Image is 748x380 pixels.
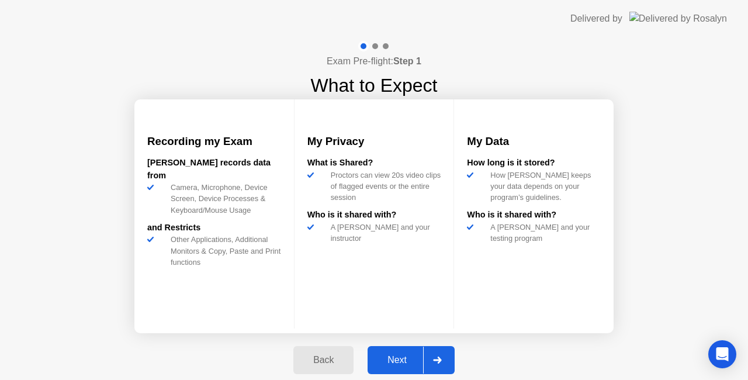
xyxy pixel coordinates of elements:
div: Open Intercom Messenger [708,340,736,368]
div: Other Applications, Additional Monitors & Copy, Paste and Print functions [166,234,281,268]
h3: My Privacy [307,133,441,150]
b: Step 1 [393,56,421,66]
div: How long is it stored? [467,157,601,170]
div: Who is it shared with? [467,209,601,222]
div: What is Shared? [307,157,441,170]
img: Delivered by Rosalyn [629,12,727,25]
div: and Restricts [147,222,281,234]
div: Back [297,355,350,365]
div: [PERSON_NAME] records data from [147,157,281,182]
div: Next [371,355,423,365]
div: Proctors can view 20s video clips of flagged events or the entire session [326,170,441,203]
div: A [PERSON_NAME] and your instructor [326,222,441,244]
div: Delivered by [570,12,622,26]
div: Camera, Microphone, Device Screen, Device Processes & Keyboard/Mouse Usage [166,182,281,216]
h3: My Data [467,133,601,150]
div: How [PERSON_NAME] keeps your data depends on your program’s guidelines. [486,170,601,203]
button: Back [293,346,354,374]
div: A [PERSON_NAME] and your testing program [486,222,601,244]
h1: What to Expect [311,71,438,99]
h3: Recording my Exam [147,133,281,150]
h4: Exam Pre-flight: [327,54,421,68]
button: Next [368,346,455,374]
div: Who is it shared with? [307,209,441,222]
